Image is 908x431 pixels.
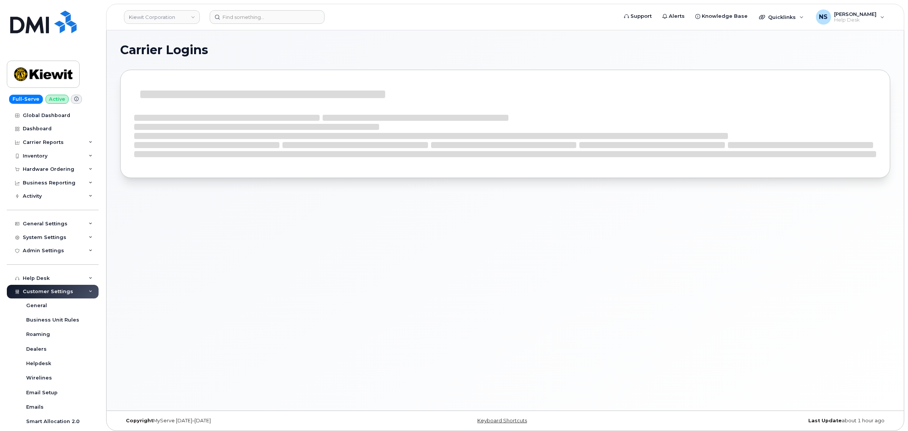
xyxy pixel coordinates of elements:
strong: Copyright [126,418,153,423]
strong: Last Update [808,418,842,423]
div: MyServe [DATE]–[DATE] [120,418,377,424]
a: Keyboard Shortcuts [477,418,527,423]
div: about 1 hour ago [634,418,890,424]
span: Carrier Logins [120,44,208,56]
